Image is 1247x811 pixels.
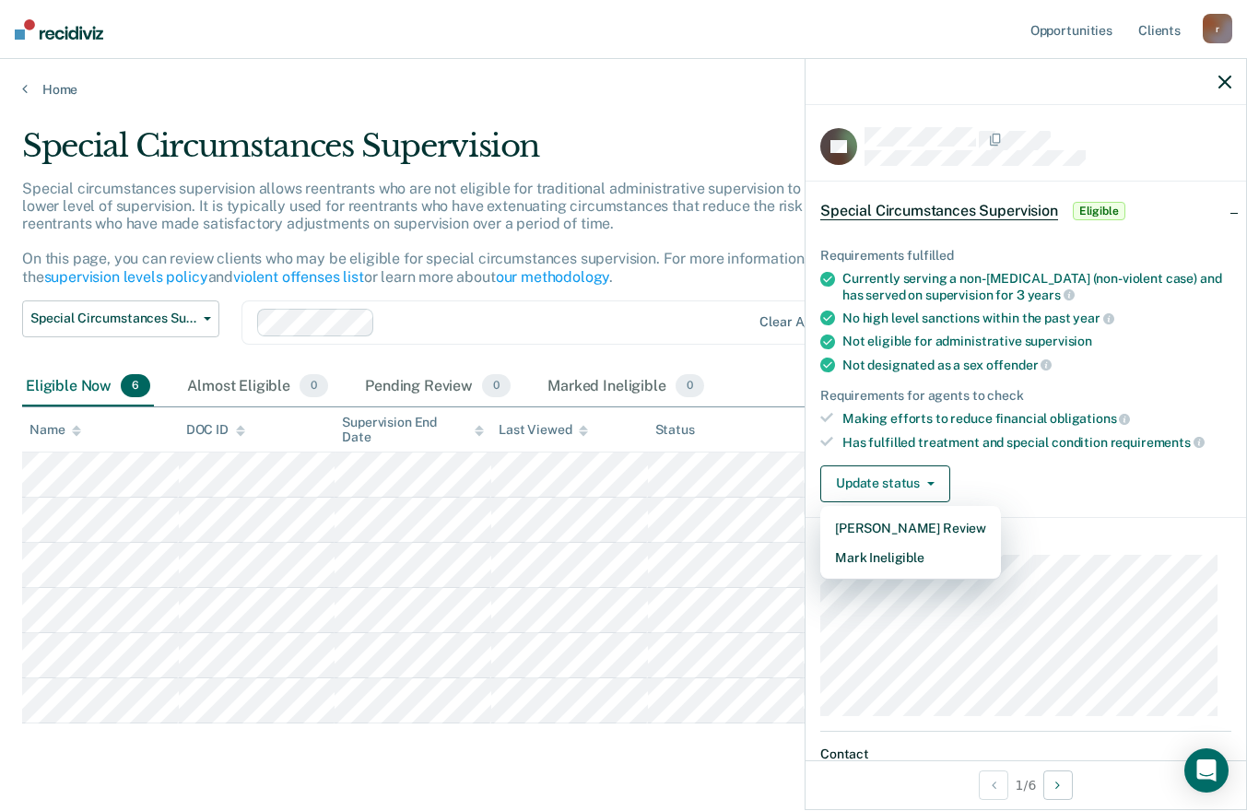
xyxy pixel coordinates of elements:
button: [PERSON_NAME] Review [820,513,1001,543]
div: Not eligible for administrative [842,334,1231,349]
span: Eligible [1073,202,1125,220]
button: Next Opportunity [1043,770,1073,800]
span: 0 [676,374,704,398]
a: Home [22,81,1225,98]
div: Requirements fulfilled [820,248,1231,264]
span: Special Circumstances Supervision [820,202,1058,220]
span: year [1073,311,1113,325]
span: obligations [1050,411,1130,426]
span: 0 [482,374,511,398]
div: Has fulfilled treatment and special condition [842,434,1231,451]
div: Currently serving a non-[MEDICAL_DATA] (non-violent case) and has served on supervision for 3 [842,271,1231,302]
div: Status [655,422,695,438]
div: Supervision End Date [342,415,484,446]
span: 6 [121,374,150,398]
dt: Contact [820,746,1231,762]
a: supervision levels policy [44,268,208,286]
span: years [1028,288,1075,302]
span: supervision [1025,334,1092,348]
button: Mark Ineligible [820,543,1001,572]
span: requirements [1111,435,1205,450]
div: 1 / 6 [806,760,1246,809]
span: Special Circumstances Supervision [30,311,196,326]
div: Requirements for agents to check [820,388,1231,404]
div: r [1203,14,1232,43]
p: Special circumstances supervision allows reentrants who are not eligible for traditional administ... [22,180,927,286]
div: No high level sanctions within the past [842,310,1231,326]
div: Marked Ineligible [544,367,708,407]
div: Clear agents [759,314,838,330]
div: Last Viewed [499,422,588,438]
a: our methodology [496,268,610,286]
button: Previous Opportunity [979,770,1008,800]
div: Eligible Now [22,367,154,407]
a: violent offenses list [233,268,364,286]
button: Update status [820,465,950,502]
div: DOC ID [186,422,245,438]
div: Not designated as a sex [842,357,1231,373]
span: offender [986,358,1053,372]
dt: Supervision [820,533,1231,548]
div: Open Intercom Messenger [1184,748,1229,793]
div: Pending Review [361,367,514,407]
img: Recidiviz [15,19,103,40]
div: Special Circumstances SupervisionEligible [806,182,1246,241]
span: 0 [300,374,328,398]
div: Almost Eligible [183,367,332,407]
div: Special Circumstances Supervision [22,127,958,180]
div: Name [29,422,81,438]
div: Making efforts to reduce financial [842,410,1231,427]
